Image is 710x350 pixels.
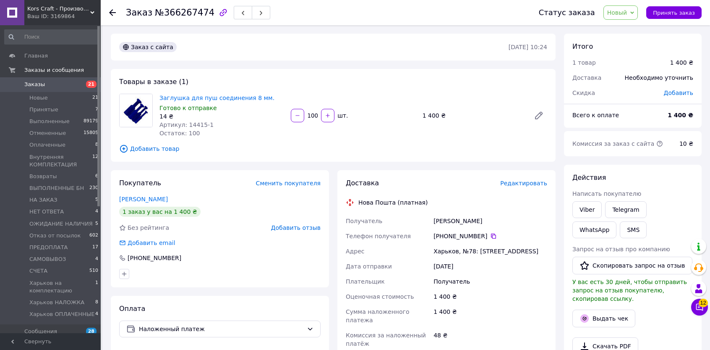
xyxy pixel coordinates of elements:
span: Сумма наложенного платежа [346,308,409,324]
span: Новые [29,94,48,102]
div: [PERSON_NAME] [432,213,549,229]
span: Комиссия за заказ с сайта [572,140,663,147]
a: Viber [572,201,602,218]
span: НЕТ ОТВЕТА [29,208,64,216]
div: Добавить email [127,239,176,247]
div: Харьков, №78: [STREET_ADDRESS] [432,244,549,259]
div: [PHONE_NUMBER] [127,254,182,262]
span: 7 [95,106,98,113]
span: Новый [607,9,627,16]
span: Харьков на комплектацию [29,279,95,295]
span: 21 [86,81,97,88]
span: 4 [95,255,98,263]
a: Заглушка для пуш соединения 8 мм. [159,95,274,101]
span: 510 [89,267,98,275]
span: Готово к отправке [159,105,217,111]
span: Заказы [24,81,45,88]
button: SMS [620,221,647,238]
span: Доставка [572,74,601,81]
span: Действия [572,174,606,182]
a: WhatsApp [572,221,616,238]
span: Товары в заказе (1) [119,78,188,86]
span: Отказ от посылок [29,232,81,239]
span: 8 [95,141,98,149]
b: 1 400 ₴ [668,112,693,118]
span: 5 [95,196,98,204]
span: Скидка [572,89,595,96]
span: Возвраты [29,173,57,180]
div: 1 заказ у вас на 1 400 ₴ [119,207,201,217]
span: Запрос на отзыв про компанию [572,246,670,253]
span: ОЖИДАНИЕ НАЛИЧИЯ [29,220,93,228]
span: У вас есть 30 дней, чтобы отправить запрос на отзыв покупателю, скопировав ссылку. [572,279,687,302]
span: Оценочная стоимость [346,293,414,300]
span: 5 [95,220,98,228]
span: 1 [95,279,98,295]
span: Адрес [346,248,364,255]
div: Получатель [432,274,549,289]
span: Kors Craft - Производитель дистилляционного оборудования [27,5,90,13]
div: Необходимо уточнить [620,68,698,87]
input: Поиск [4,29,99,45]
span: Без рейтинга [128,224,169,231]
span: 12 [699,299,708,307]
span: Добавить [664,89,693,96]
span: 15805 [84,129,98,137]
a: Telegram [605,201,646,218]
span: Редактировать [500,180,547,187]
span: Харьков НАЛОЖКА [29,299,84,306]
button: Выдать чек [572,310,635,327]
span: Заказы и сообщения [24,66,84,74]
span: Внутренняя КОМПЛЕКТАЦИЯ [29,153,92,168]
span: САМОВЫВОЗ [29,255,66,263]
a: Редактировать [530,107,547,124]
div: [PHONE_NUMBER] [433,232,547,240]
span: Отмененные [29,129,66,137]
span: 4 [95,311,98,318]
span: 28 [86,328,97,335]
span: 8 [95,299,98,306]
span: Сообщения [24,328,57,335]
div: [DATE] [432,259,549,274]
span: Покупатель [119,179,161,187]
div: Нова Пошта (платная) [356,198,430,207]
div: 10 ₴ [674,134,698,153]
span: 89179 [84,118,98,125]
span: Остаток: 100 [159,130,200,137]
div: 1 400 ₴ [419,110,527,121]
span: Выполненные [29,118,70,125]
div: шт. [335,111,349,120]
span: 4 [95,208,98,216]
span: 12 [92,153,98,168]
span: Дата отправки [346,263,392,270]
span: Добавить товар [119,144,547,153]
div: Заказ с сайта [119,42,177,52]
span: 1 товар [572,59,596,66]
span: 230 [89,184,98,192]
div: 1 400 ₴ [670,58,693,67]
span: Получатель [346,218,382,224]
span: 6 [95,173,98,180]
span: Добавить отзыв [271,224,321,231]
a: [PERSON_NAME] [119,196,168,203]
span: Всего к оплате [572,112,619,118]
span: Харьков ОПЛАЧЕННЫЕ [29,311,94,318]
span: Телефон получателя [346,233,411,239]
div: 14 ₴ [159,112,284,121]
div: Добавить email [118,239,176,247]
button: Чат с покупателем12 [691,299,708,316]
span: Принятые [29,106,58,113]
span: 17 [92,244,98,251]
span: Плательщик [346,278,385,285]
span: Оплаченные [29,141,65,149]
span: Оплата [119,305,145,313]
span: Написать покупателю [572,190,641,197]
div: Вернуться назад [109,8,116,17]
button: Скопировать запрос на отзыв [572,257,692,274]
span: 21 [92,94,98,102]
span: ВЫПОЛНЕННЫЕ БН [29,184,84,192]
span: Наложенный платеж [139,324,303,334]
span: Заказ [126,8,152,18]
span: НА ЗАКАЗ [29,196,57,204]
span: ПРЕДОПЛАТА [29,244,68,251]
